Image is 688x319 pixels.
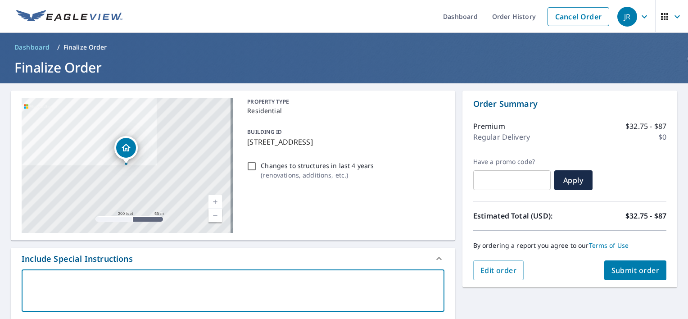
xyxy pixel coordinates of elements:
[22,253,133,265] div: Include Special Instructions
[247,137,440,147] p: [STREET_ADDRESS]
[247,106,440,115] p: Residential
[57,42,60,53] li: /
[247,98,440,106] p: PROPERTY TYPE
[617,7,637,27] div: JR
[473,242,666,250] p: By ordering a report you agree to our
[114,136,138,164] div: Dropped pin, building 1, Residential property, 636 ELBOW DR SW CALGARY AB T2S2H7
[548,7,609,26] a: Cancel Order
[16,10,122,23] img: EV Logo
[473,132,530,142] p: Regular Delivery
[11,40,54,55] a: Dashboard
[63,43,107,52] p: Finalize Order
[473,98,666,110] p: Order Summary
[473,121,505,132] p: Premium
[589,241,629,250] a: Terms of Use
[554,170,593,190] button: Apply
[261,161,374,170] p: Changes to structures in last 4 years
[208,195,222,209] a: Current Level 17, Zoom In
[208,209,222,222] a: Current Level 17, Zoom Out
[611,265,660,275] span: Submit order
[473,210,570,221] p: Estimated Total (USD):
[261,170,374,180] p: ( renovations, additions, etc. )
[11,248,455,269] div: Include Special Instructions
[11,40,677,55] nav: breadcrumb
[247,128,282,136] p: BUILDING ID
[658,132,666,142] p: $0
[11,58,677,77] h1: Finalize Order
[561,175,585,185] span: Apply
[625,121,666,132] p: $32.75 - $87
[604,260,667,280] button: Submit order
[625,210,666,221] p: $32.75 - $87
[473,260,524,280] button: Edit order
[14,43,50,52] span: Dashboard
[473,158,551,166] label: Have a promo code?
[480,265,517,275] span: Edit order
